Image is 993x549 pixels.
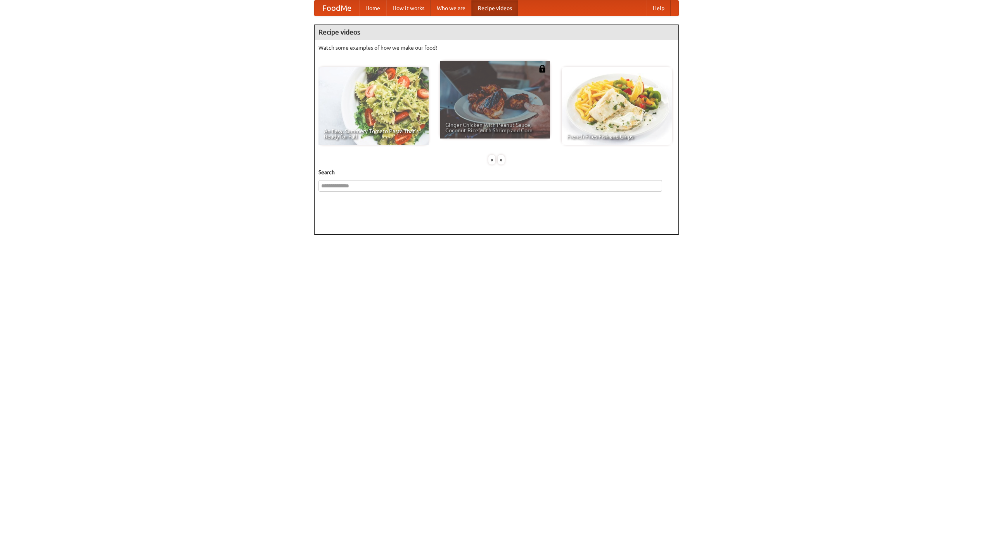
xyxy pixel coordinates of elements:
[318,44,675,52] p: Watch some examples of how we make our food!
[315,0,359,16] a: FoodMe
[318,168,675,176] h5: Search
[472,0,518,16] a: Recipe videos
[647,0,671,16] a: Help
[562,67,672,145] a: French Fries Fish and Chips
[431,0,472,16] a: Who we are
[315,24,678,40] h4: Recipe videos
[498,155,505,165] div: »
[567,134,666,139] span: French Fries Fish and Chips
[386,0,431,16] a: How it works
[318,67,429,145] a: An Easy, Summery Tomato Pasta That's Ready for Fall
[488,155,495,165] div: «
[324,128,423,139] span: An Easy, Summery Tomato Pasta That's Ready for Fall
[359,0,386,16] a: Home
[538,65,546,73] img: 483408.png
